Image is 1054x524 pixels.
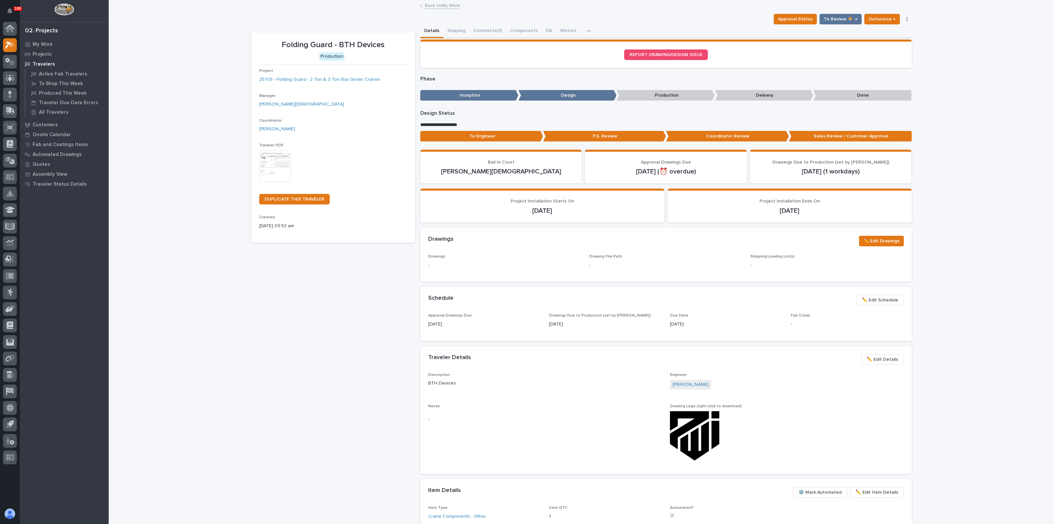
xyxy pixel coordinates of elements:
[778,15,813,23] span: Approval Status
[33,132,71,138] p: Onsite Calendar
[420,76,912,82] p: Phase
[428,168,574,175] p: [PERSON_NAME][DEMOGRAPHIC_DATA]
[819,14,862,24] button: To Review 👨‍🏭 →
[673,381,708,388] a: [PERSON_NAME]
[33,152,82,158] p: Automated Drawings
[20,149,109,159] a: Automated Drawings
[824,15,857,23] span: To Review 👨‍🏭 →
[543,131,666,142] p: P.E. Review
[715,90,813,101] p: Delivery
[259,143,284,147] span: Traveler PDF
[39,90,87,96] p: Produced This Week
[549,513,662,520] p: 1
[20,130,109,139] a: Onsite Calendar
[549,506,567,510] span: Item QTY
[670,373,687,377] span: Engineer
[750,262,903,269] p: -
[33,61,55,67] p: Travelers
[791,314,810,318] span: Fab Crews
[33,162,50,168] p: Quotes
[867,355,898,363] span: ✏️ Edit Details
[39,81,83,87] p: To Shop This Week
[33,42,53,47] p: My Work
[542,24,556,38] button: FAI
[420,24,443,38] button: Details
[20,169,109,179] a: Assembly View
[670,314,688,318] span: Due Date
[20,39,109,49] a: My Work
[589,255,622,259] span: Drawing File Path
[420,90,518,101] p: Inception
[20,179,109,189] a: Traveler Status Details
[511,199,574,203] span: Project Installation Starts On
[428,295,454,302] h2: Schedule
[443,24,469,38] button: Shipping
[259,126,295,133] a: [PERSON_NAME]
[772,160,889,165] span: Drawings Due to Production (set by [PERSON_NAME])
[33,142,88,148] p: Fab and Coatings Items
[428,373,450,377] span: Description
[469,24,506,38] button: Comments (3)
[518,90,617,101] p: Design
[791,321,904,328] p: -
[33,122,58,128] p: Customers
[855,488,898,496] span: ✏️ Edit Item Details
[259,223,407,230] p: [DATE] 09:52 am
[20,59,109,69] a: Travelers
[798,488,842,496] span: ⚙️ Mark Automated
[259,40,407,50] p: Folding Guard - BTH Devices
[670,404,742,408] span: Drawing Logo (right-click to download)
[264,197,324,201] span: DUPLICATE THIS TRAVELER
[20,49,109,59] a: Projects
[39,71,87,77] p: Active Fab Travelers
[506,24,542,38] button: Components
[428,404,440,408] span: Notes
[861,354,904,365] button: ✏️ Edit Details
[14,6,21,11] p: 100
[863,237,900,245] span: ✏️ Edit Drawings
[259,119,282,123] span: Coordinator
[641,160,691,165] span: Approval Drawings Due
[670,506,694,510] span: Automated?
[420,131,543,142] p: To Engineer
[33,51,52,57] p: Projects
[666,131,789,142] p: Coordinator Review
[428,236,454,243] h2: Drawings
[25,108,109,117] a: All Travelers
[259,215,275,219] span: Created
[549,314,651,318] span: Drawings Due to Production (set by [PERSON_NAME])
[856,295,904,305] button: ✏️ Edit Schedule
[813,90,911,101] p: Done
[25,88,109,98] a: Produced This Week
[20,139,109,149] a: Fab and Coatings Items
[54,3,74,15] img: Workspace Logo
[259,76,380,83] a: 25705 - Folding Guard - 2 Ton & 3 Ton Box Girder Cranes
[33,181,87,187] p: Traveler Status Details
[549,321,662,328] p: [DATE]
[428,416,662,423] p: -
[20,159,109,169] a: Quotes
[3,4,17,18] button: Notifications
[25,27,58,35] div: 02. Projects
[3,507,17,521] button: users-avatar
[39,100,98,106] p: Traveler Due Date Errors
[488,160,514,165] span: Ball In Court
[20,120,109,130] a: Customers
[8,8,17,18] div: Notifications100
[428,513,486,520] a: Crane Components - Other
[629,52,703,57] span: REPORT DRAWING/DESIGN ISSUE
[859,236,904,246] button: ✏️ Edit Drawings
[589,262,591,269] p: -
[420,110,912,116] p: Design Status
[428,314,472,318] span: Approval Drawings Due
[869,15,896,23] span: Outsource ↑
[428,321,541,328] p: [DATE]
[758,168,904,175] p: [DATE] (1 workdays)
[428,487,461,494] h2: Item Details
[25,98,109,107] a: Traveler Due Date Errors
[676,207,904,215] p: [DATE]
[259,101,344,108] a: [PERSON_NAME][DEMOGRAPHIC_DATA]
[624,49,708,60] a: REPORT DRAWING/DESIGN ISSUE
[39,109,69,115] p: All Travelers
[760,199,820,203] span: Project Installation Ends On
